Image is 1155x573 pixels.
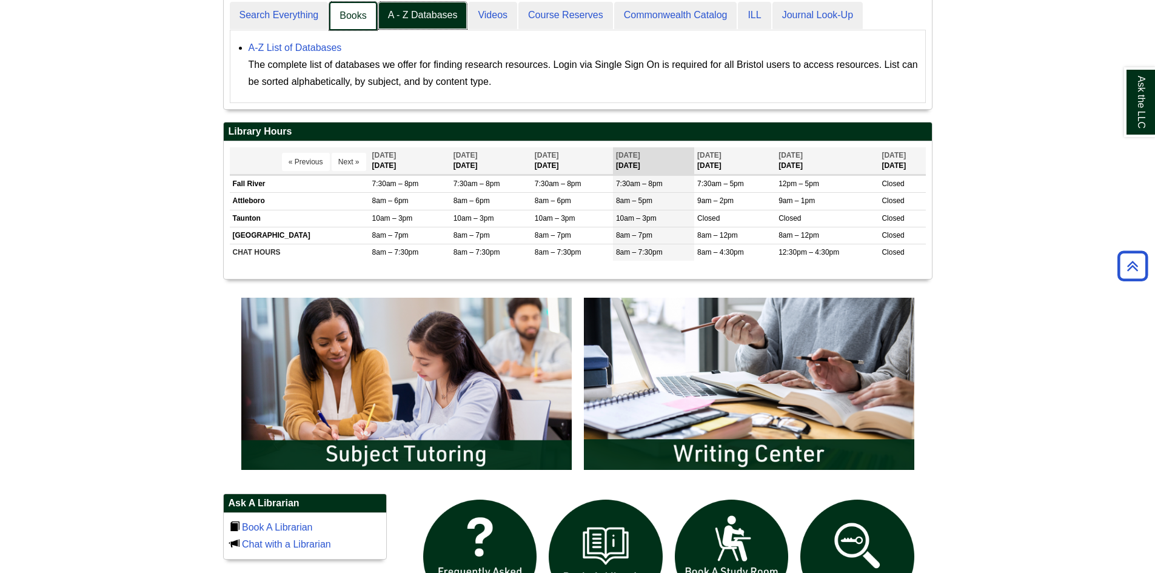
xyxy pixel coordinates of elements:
[372,196,409,205] span: 8am – 6pm
[235,292,920,481] div: slideshow
[616,151,640,159] span: [DATE]
[332,153,366,171] button: Next »
[778,248,839,256] span: 12:30pm – 4:30pm
[616,248,663,256] span: 8am – 7:30pm
[882,151,906,159] span: [DATE]
[450,147,532,175] th: [DATE]
[235,292,578,476] img: Subject Tutoring Information
[454,179,500,188] span: 7:30am – 8pm
[778,231,819,240] span: 8am – 12pm
[518,2,613,29] a: Course Reserves
[535,179,581,188] span: 7:30am – 8pm
[230,176,369,193] td: Fall River
[616,196,652,205] span: 8am – 5pm
[613,147,694,175] th: [DATE]
[224,122,932,141] h2: Library Hours
[778,179,819,188] span: 12pm – 5pm
[578,292,920,476] img: Writing Center Information
[372,214,413,223] span: 10am – 3pm
[242,539,331,549] a: Chat with a Librarian
[230,193,369,210] td: Attleboro
[879,147,925,175] th: [DATE]
[372,231,409,240] span: 8am – 7pm
[454,196,490,205] span: 8am – 6pm
[882,231,904,240] span: Closed
[778,196,815,205] span: 9am – 1pm
[249,56,919,90] div: The complete list of databases we offer for finding research resources. Login via Single Sign On ...
[372,248,419,256] span: 8am – 7:30pm
[454,214,494,223] span: 10am – 3pm
[697,214,720,223] span: Closed
[532,147,613,175] th: [DATE]
[468,2,517,29] a: Videos
[230,2,329,29] a: Search Everything
[775,147,879,175] th: [DATE]
[697,151,721,159] span: [DATE]
[230,210,369,227] td: Taunton
[772,2,863,29] a: Journal Look-Up
[535,248,581,256] span: 8am – 7:30pm
[694,147,775,175] th: [DATE]
[697,231,738,240] span: 8am – 12pm
[697,179,744,188] span: 7:30am – 5pm
[882,248,904,256] span: Closed
[778,151,803,159] span: [DATE]
[454,151,478,159] span: [DATE]
[535,214,575,223] span: 10am – 3pm
[882,179,904,188] span: Closed
[378,2,467,29] a: A - Z Databases
[454,231,490,240] span: 8am – 7pm
[535,231,571,240] span: 8am – 7pm
[738,2,771,29] a: ILL
[372,151,397,159] span: [DATE]
[778,214,801,223] span: Closed
[697,248,744,256] span: 8am – 4:30pm
[329,2,377,30] a: Books
[230,244,369,261] td: CHAT HOURS
[535,151,559,159] span: [DATE]
[242,522,313,532] a: Book A Librarian
[282,153,330,171] button: « Previous
[249,42,342,53] a: A-Z List of Databases
[697,196,734,205] span: 9am – 2pm
[882,214,904,223] span: Closed
[614,2,737,29] a: Commonwealth Catalog
[882,196,904,205] span: Closed
[616,231,652,240] span: 8am – 7pm
[454,248,500,256] span: 8am – 7:30pm
[616,179,663,188] span: 7:30am – 8pm
[1113,258,1152,274] a: Back to Top
[224,494,386,513] h2: Ask A Librarian
[535,196,571,205] span: 8am – 6pm
[230,227,369,244] td: [GEOGRAPHIC_DATA]
[369,147,450,175] th: [DATE]
[372,179,419,188] span: 7:30am – 8pm
[616,214,657,223] span: 10am – 3pm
